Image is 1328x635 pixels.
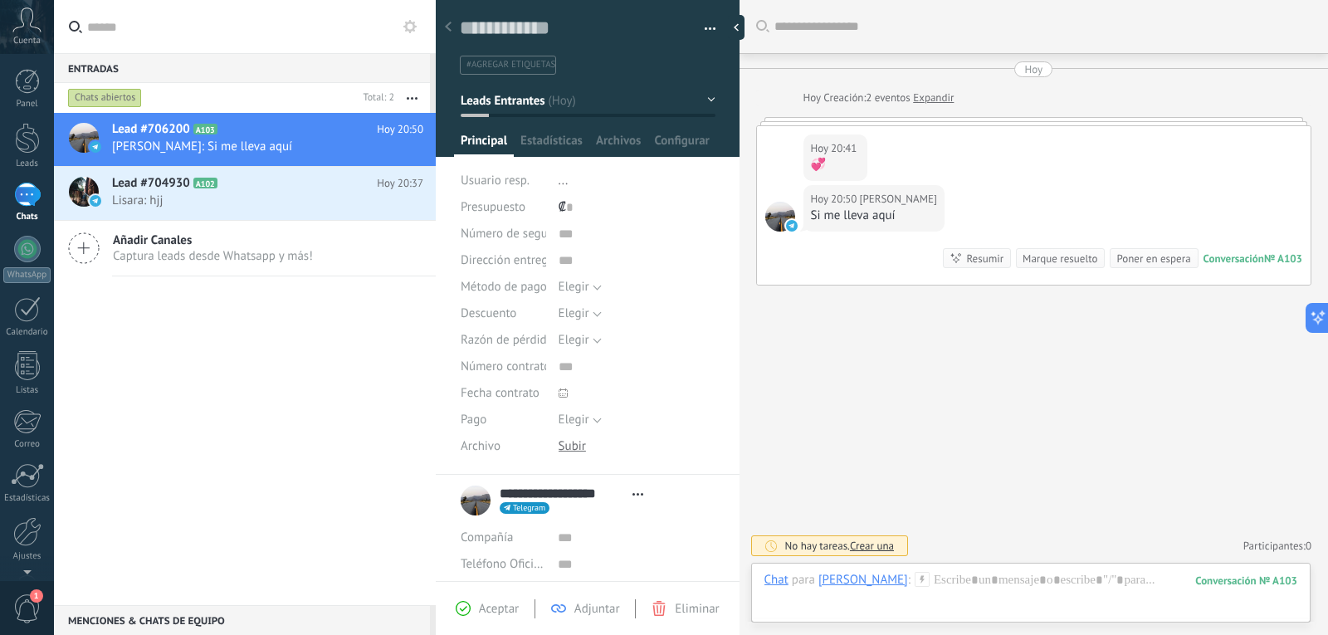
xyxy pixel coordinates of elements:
[913,90,954,106] a: Expandir
[461,168,546,194] div: Usuario resp.
[596,133,641,157] span: Archivos
[54,113,436,166] a: Lead #706200 A103 Hoy 20:50 [PERSON_NAME]: Si me lleva aquí
[461,334,553,346] span: Razón de pérdida
[1116,251,1190,266] div: Poner en espera
[461,199,525,215] span: Presupuesto
[112,121,190,138] span: Lead #706200
[461,433,546,460] div: Archivo
[112,193,392,208] span: Lisara: hjj
[461,227,588,240] span: Número de seguimiento
[113,248,313,264] span: Captura leads desde Whatsapp y más!
[113,232,313,248] span: Añadir Canales
[377,121,423,138] span: Hoy 20:50
[357,90,394,106] div: Total: 2
[461,327,546,354] div: Razón de pérdida
[850,539,894,553] span: Crear una
[30,589,43,603] span: 1
[461,194,546,221] div: Presupuesto
[559,194,715,221] div: ₡
[3,327,51,338] div: Calendario
[811,191,860,208] div: Hoy 20:50
[559,407,602,433] button: Elegir
[461,281,547,293] span: Método de pago
[765,202,795,232] span: Oxana Mena Calderón
[559,305,589,321] span: Elegir
[3,439,51,450] div: Correo
[3,493,51,504] div: Estadísticas
[68,88,142,108] div: Chats abiertos
[559,327,602,354] button: Elegir
[3,159,51,169] div: Leads
[193,124,217,134] span: A103
[479,601,519,617] span: Aceptar
[3,551,51,562] div: Ajustes
[112,175,190,192] span: Lead #704930
[461,387,539,399] span: Fecha contrato
[193,178,217,188] span: A102
[54,605,430,635] div: Menciones & Chats de equipo
[811,208,937,224] div: Si me lleva aquí
[785,539,895,553] div: No hay tareas.
[803,90,824,106] div: Hoy
[559,173,569,188] span: ...
[1243,539,1311,553] a: Participantes:0
[1024,61,1042,77] div: Hoy
[803,90,954,106] div: Creación:
[1203,252,1264,266] div: Conversación
[461,354,546,380] div: Número contrato
[461,380,546,407] div: Fecha contrato
[1195,574,1297,588] div: 103
[3,99,51,110] div: Panel
[559,279,589,295] span: Elegir
[559,332,589,348] span: Elegir
[461,556,547,572] span: Teléfono Oficina
[1023,251,1097,266] div: Marque resuelto
[966,251,1003,266] div: Resumir
[3,267,51,283] div: WhatsApp
[461,360,550,373] span: Número contrato
[461,247,546,274] div: Dirección entrega
[811,157,860,173] div: 💞
[461,300,546,327] div: Descuento
[461,551,545,578] button: Teléfono Oficina
[461,274,546,300] div: Método de pago
[1306,539,1311,553] span: 0
[654,133,709,157] span: Configurar
[466,59,555,71] span: #agregar etiquetas
[3,385,51,396] div: Listas
[54,53,430,83] div: Entradas
[1264,252,1302,266] div: № A103
[461,221,546,247] div: Número de seguimiento
[377,175,423,192] span: Hoy 20:37
[559,300,602,327] button: Elegir
[513,504,545,512] span: Telegram
[675,601,719,617] span: Eliminar
[461,407,546,433] div: Pago
[461,413,486,426] span: Pago
[90,195,101,207] img: telegram-sm.svg
[461,307,516,320] span: Descuento
[786,220,798,232] img: telegram-sm.svg
[461,254,554,266] span: Dirección entrega
[90,141,101,153] img: telegram-sm.svg
[559,412,589,427] span: Elegir
[461,173,530,188] span: Usuario resp.
[13,36,41,46] span: Cuenta
[792,572,815,589] span: para
[461,525,545,551] div: Compañía
[866,90,910,106] span: 2 eventos
[394,83,430,113] button: Más
[574,601,620,617] span: Adjuntar
[3,212,51,222] div: Chats
[112,139,392,154] span: [PERSON_NAME]: Si me lleva aquí
[728,15,745,40] div: Ocultar
[811,140,860,157] div: Hoy 20:41
[860,191,937,208] span: Oxana Mena Calderón
[54,167,436,220] a: Lead #704930 A102 Hoy 20:37 Lisara: hjj
[461,133,507,157] span: Principal
[559,274,602,300] button: Elegir
[461,440,500,452] span: Archivo
[520,133,583,157] span: Estadísticas
[908,572,911,589] span: :
[818,572,908,587] div: Oxana Mena Calderón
